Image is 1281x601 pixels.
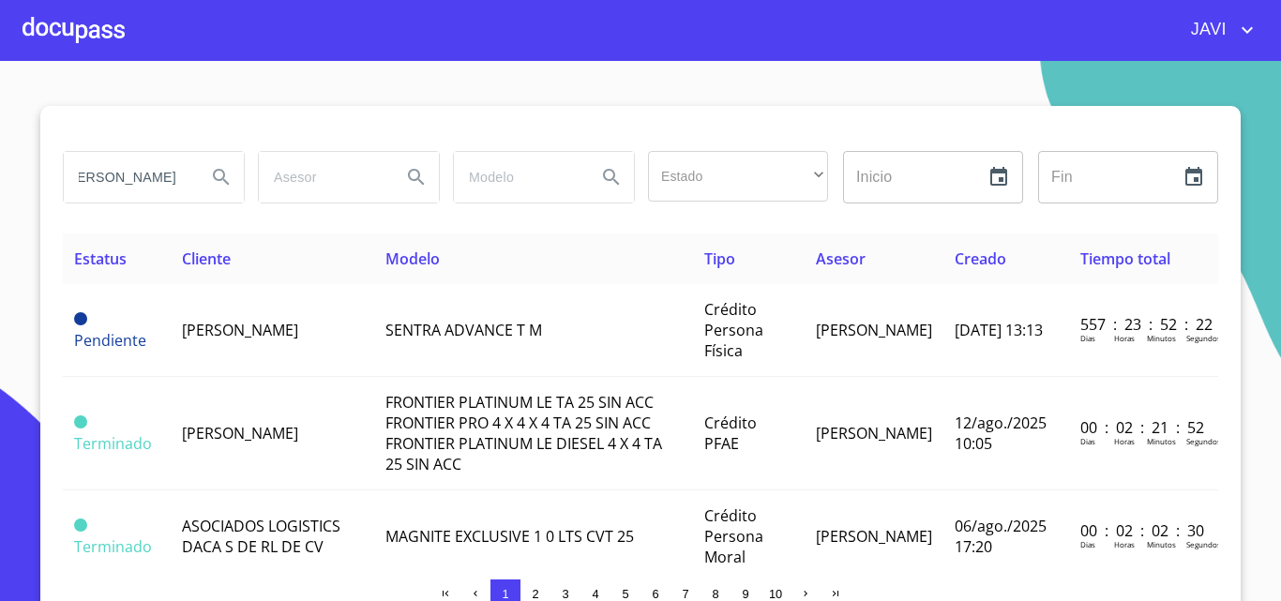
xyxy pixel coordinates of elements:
[74,518,87,532] span: Terminado
[182,320,298,340] span: [PERSON_NAME]
[259,152,386,203] input: search
[64,152,191,203] input: search
[652,587,658,601] span: 6
[704,413,757,454] span: Crédito PFAE
[589,155,634,200] button: Search
[769,587,782,601] span: 10
[1080,417,1207,438] p: 00 : 02 : 21 : 52
[74,433,152,454] span: Terminado
[955,516,1047,557] span: 06/ago./2025 17:20
[742,587,748,601] span: 9
[1080,436,1095,446] p: Dias
[1080,539,1095,549] p: Dias
[712,587,718,601] span: 8
[199,155,244,200] button: Search
[1186,436,1221,446] p: Segundos
[182,423,298,443] span: [PERSON_NAME]
[955,320,1043,340] span: [DATE] 13:13
[394,155,439,200] button: Search
[1080,333,1095,343] p: Dias
[74,415,87,428] span: Terminado
[385,248,440,269] span: Modelo
[532,587,538,601] span: 2
[955,248,1006,269] span: Creado
[1147,436,1176,446] p: Minutos
[648,151,828,202] div: ​
[385,392,662,474] span: FRONTIER PLATINUM LE TA 25 SIN ACC FRONTIER PRO 4 X 4 X 4 TA 25 SIN ACC FRONTIER PLATINUM LE DIES...
[74,312,87,325] span: Pendiente
[704,299,763,361] span: Crédito Persona Física
[502,587,508,601] span: 1
[1147,333,1176,343] p: Minutos
[682,587,688,601] span: 7
[385,320,542,340] span: SENTRA ADVANCE T M
[1186,333,1221,343] p: Segundos
[1147,539,1176,549] p: Minutos
[1177,15,1258,45] button: account of current user
[454,152,581,203] input: search
[1080,248,1170,269] span: Tiempo total
[955,413,1047,454] span: 12/ago./2025 10:05
[816,248,866,269] span: Asesor
[74,330,146,351] span: Pendiente
[704,248,735,269] span: Tipo
[74,248,127,269] span: Estatus
[1114,333,1135,343] p: Horas
[592,587,598,601] span: 4
[182,516,340,557] span: ASOCIADOS LOGISTICS DACA S DE RL DE CV
[74,536,152,557] span: Terminado
[1114,539,1135,549] p: Horas
[816,423,932,443] span: [PERSON_NAME]
[182,248,231,269] span: Cliente
[385,526,634,547] span: MAGNITE EXCLUSIVE 1 0 LTS CVT 25
[816,320,932,340] span: [PERSON_NAME]
[1177,15,1236,45] span: JAVI
[816,526,932,547] span: [PERSON_NAME]
[1114,436,1135,446] p: Horas
[622,587,628,601] span: 5
[704,505,763,567] span: Crédito Persona Moral
[1186,539,1221,549] p: Segundos
[562,587,568,601] span: 3
[1080,314,1207,335] p: 557 : 23 : 52 : 22
[1080,520,1207,541] p: 00 : 02 : 02 : 30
